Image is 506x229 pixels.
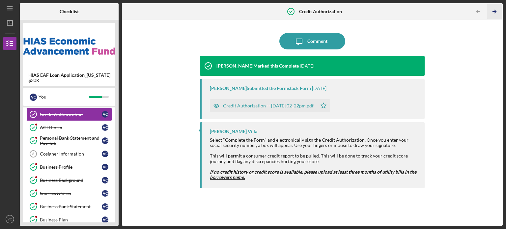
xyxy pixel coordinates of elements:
[40,112,102,117] div: Credit Authorization
[26,134,112,147] a: Personal Bank Statement and PaystubVC
[210,137,418,148] div: Select "Complete the Form" and electronically sign the Credit Authorization. Once you enter your ...
[26,147,112,160] a: 8Cosigner InformationVC
[23,26,115,66] img: Product logo
[216,63,299,69] div: [PERSON_NAME] Marked this Complete
[26,95,112,108] a: Social Security CardVC
[26,160,112,174] a: Business ProfileVC
[30,94,37,101] div: V C
[26,213,112,226] a: Business PlanVC
[279,33,345,49] button: Comment
[210,129,257,134] div: [PERSON_NAME] Villa
[26,187,112,200] a: Sources & UsesVC
[102,164,108,170] div: V C
[40,217,102,222] div: Business Plan
[312,86,326,91] time: 2025-08-19 18:22
[26,174,112,187] a: Business BackgroundVC
[102,203,108,210] div: V C
[40,135,102,146] div: Personal Bank Statement and Paystub
[3,213,16,226] button: VC
[26,108,112,121] a: Credit AuthorizationVC
[40,125,102,130] div: ACH Form
[210,169,416,180] em: If no credit history or credit score is available, please upload at least three months of utility...
[102,124,108,131] div: V C
[299,9,342,14] b: Credit Authorization
[102,111,108,118] div: V C
[102,177,108,184] div: V C
[8,217,12,221] text: VC
[28,78,110,83] div: $30K
[102,216,108,223] div: V C
[102,137,108,144] div: V C
[26,200,112,213] a: Business Bank StatementVC
[223,103,314,108] div: Credit Authorization -- [DATE] 02_22pm.pdf
[307,33,327,49] div: Comment
[102,151,108,157] div: V C
[40,204,102,209] div: Business Bank Statement
[210,99,330,112] button: Credit Authorization -- [DATE] 02_22pm.pdf
[102,190,108,197] div: V C
[210,86,311,91] div: [PERSON_NAME] Submitted the Formstack Form
[40,164,102,170] div: Business Profile
[40,191,102,196] div: Sources & Uses
[210,153,418,164] div: This will permit a consumer credit report to be pulled. This will be done to track your credit sc...
[40,178,102,183] div: Business Background
[28,72,110,78] b: HIAS EAF Loan Application_[US_STATE]
[40,151,102,157] div: Cosigner Information
[60,9,79,14] b: Checklist
[26,121,112,134] a: ACH FormVC
[39,91,89,102] div: You
[32,152,34,156] tspan: 8
[300,63,314,69] time: 2025-08-19 18:22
